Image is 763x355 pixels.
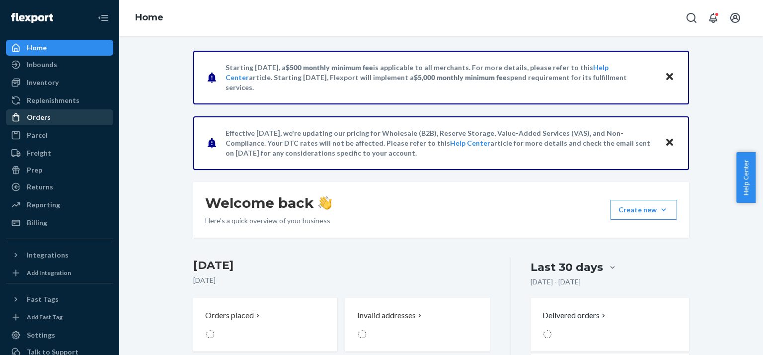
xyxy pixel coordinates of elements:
p: [DATE] [193,275,490,285]
a: Reporting [6,197,113,213]
button: Open Search Box [682,8,701,28]
a: Replenishments [6,92,113,108]
div: Prep [27,165,42,175]
button: Close [663,136,676,150]
div: Replenishments [27,95,79,105]
button: Orders placed [193,298,337,352]
a: Settings [6,327,113,343]
button: Open account menu [725,8,745,28]
a: Add Integration [6,267,113,279]
div: Fast Tags [27,294,59,304]
a: Billing [6,215,113,231]
a: Orders [6,109,113,125]
a: Home [6,40,113,56]
a: Returns [6,179,113,195]
div: Reporting [27,200,60,210]
div: Returns [27,182,53,192]
p: Here’s a quick overview of your business [205,216,332,226]
button: Create new [610,200,677,220]
div: Orders [27,112,51,122]
p: Starting [DATE], a is applicable to all merchants. For more details, please refer to this article... [226,63,655,92]
div: Parcel [27,130,48,140]
button: Invalid addresses [345,298,489,352]
a: Inventory [6,75,113,90]
div: Inventory [27,78,59,88]
div: Add Integration [27,268,71,277]
a: Help Center [450,139,490,147]
h3: [DATE] [193,258,490,273]
a: Home [135,12,163,23]
div: Billing [27,218,47,228]
div: Integrations [27,250,69,260]
button: Close Navigation [93,8,113,28]
div: Home [27,43,47,53]
a: Inbounds [6,57,113,73]
span: $500 monthly minimum fee [286,63,373,72]
a: Parcel [6,127,113,143]
button: Help Center [736,152,756,203]
h1: Welcome back [205,194,332,212]
button: Delivered orders [542,310,608,321]
div: Last 30 days [531,260,603,275]
div: Settings [27,330,55,340]
a: Freight [6,145,113,161]
img: Flexport logo [11,13,53,23]
a: Prep [6,162,113,178]
button: Fast Tags [6,291,113,307]
p: [DATE] - [DATE] [531,277,581,287]
p: Effective [DATE], we're updating our pricing for Wholesale (B2B), Reserve Storage, Value-Added Se... [226,128,655,158]
button: Open notifications [703,8,723,28]
a: Add Fast Tag [6,311,113,323]
p: Orders placed [205,310,254,321]
div: Add Fast Tag [27,313,63,321]
div: Inbounds [27,60,57,70]
span: $5,000 monthly minimum fee [414,73,507,82]
button: Close [663,70,676,85]
div: Freight [27,148,51,158]
p: Invalid addresses [357,310,416,321]
button: Integrations [6,247,113,263]
img: hand-wave emoji [318,196,332,210]
ol: breadcrumbs [127,3,171,32]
